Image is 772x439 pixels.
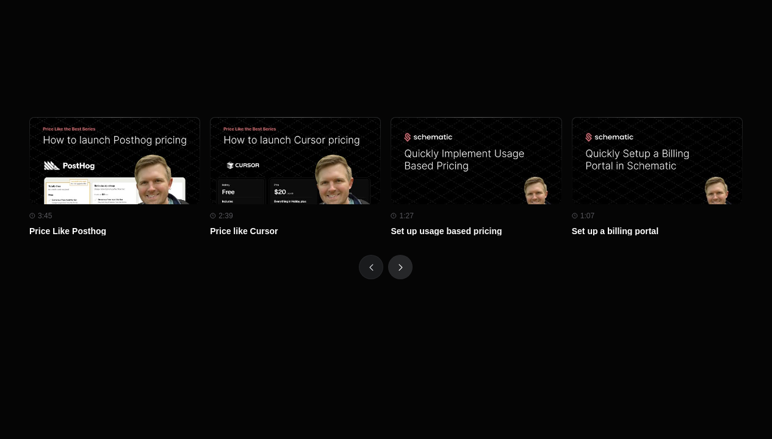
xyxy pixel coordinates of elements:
div: Set up usage based pricing [391,227,561,235]
button: Previous [359,255,383,279]
span: 2:39 [218,212,233,220]
a: Set up usage based pricing1:27Set up usage based pricing [391,117,561,235]
div: Price like Cursor [210,227,381,235]
div: Price Like Posthog [29,227,200,235]
button: Next [388,255,413,279]
a: Price Like Posthog3:45Price Like Posthog [29,117,200,235]
a: Price like Cursor2:39Price like Cursor [210,117,381,235]
div: Set up a billing portal [572,227,743,235]
span: 1:27 [399,212,413,220]
span: 1:07 [580,212,594,220]
a: Set up a billing portal1:07Set up a billing portal [572,117,743,235]
span: 3:45 [38,212,52,220]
